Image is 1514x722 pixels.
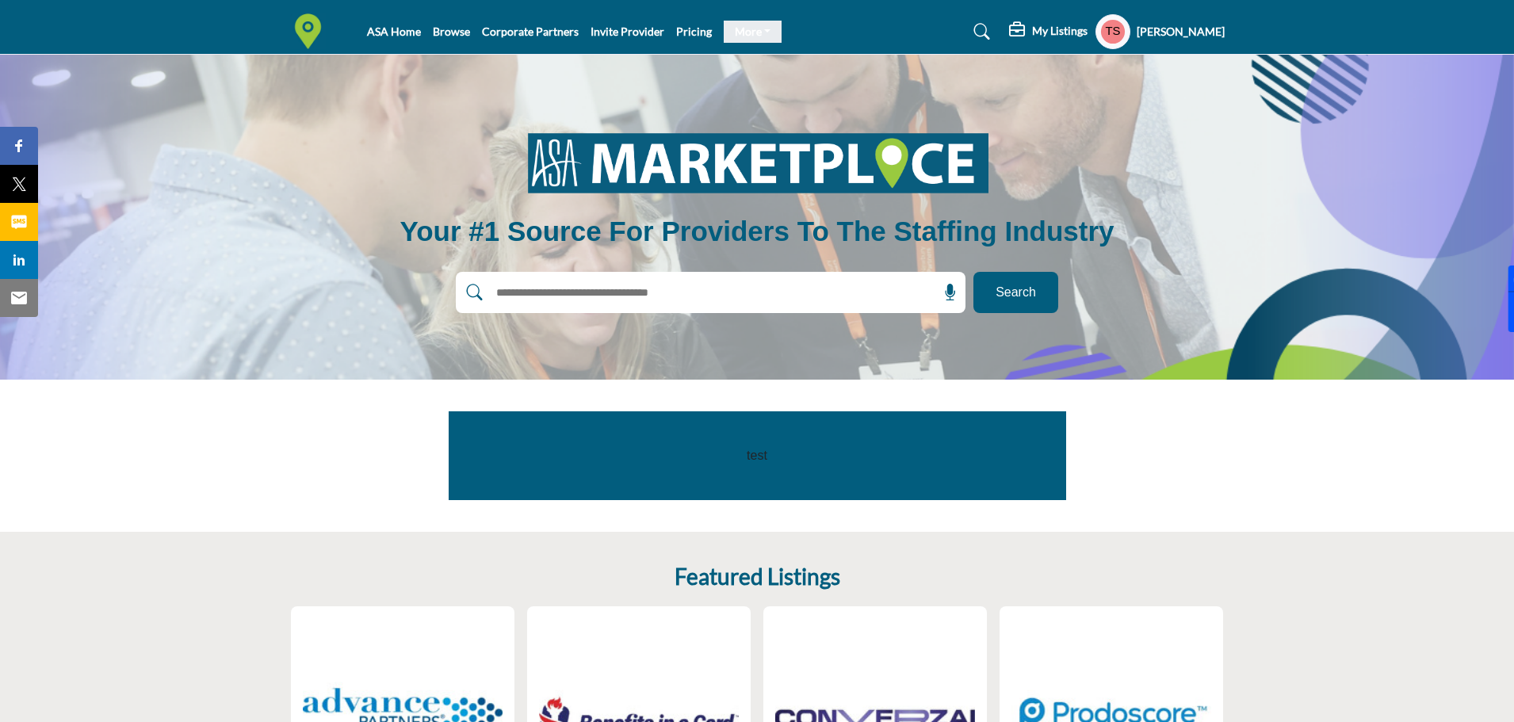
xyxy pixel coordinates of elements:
[973,272,1058,313] button: Search
[433,25,470,38] a: Browse
[1009,22,1088,41] div: My Listings
[724,21,782,43] a: More
[958,19,1000,44] a: Search
[507,121,1007,204] img: image
[290,13,334,49] img: Site Logo
[367,25,421,38] a: ASA Home
[1137,24,1225,40] h5: [PERSON_NAME]
[400,213,1114,250] h1: Your #1 Source for Providers to the Staffing Industry
[996,283,1036,302] span: Search
[676,25,712,38] a: Pricing
[484,446,1030,465] p: test
[591,25,664,38] a: Invite Provider
[1095,14,1130,49] button: Show hide supplier dropdown
[482,25,579,38] a: Corporate Partners
[1032,24,1088,38] h5: My Listings
[675,563,840,590] h2: Featured Listings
